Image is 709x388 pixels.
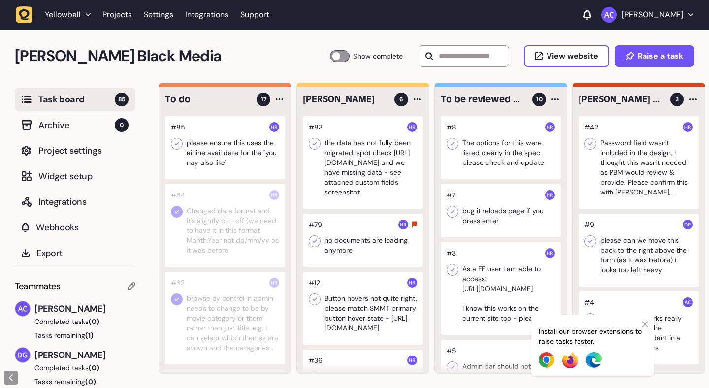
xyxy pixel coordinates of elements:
span: Project settings [38,144,129,158]
img: Ameet Chohan [15,301,30,316]
h2: Penny Black Media [15,44,330,68]
button: Archive0 [15,113,135,137]
img: Harry Robinson [545,248,555,258]
h4: To be reviewed by Yellowball [441,93,525,106]
img: Firefox Extension [562,352,578,368]
img: Harry Robinson [398,220,408,229]
p: [PERSON_NAME] [622,10,683,20]
span: View website [547,52,598,60]
button: Integrations [15,190,135,214]
button: Tasks remaining(1) [15,330,135,340]
img: Harry Robinson [545,122,555,132]
span: Archive [38,118,115,132]
span: 10 [536,95,543,104]
img: Ameet Chohan [601,7,617,23]
button: [PERSON_NAME] [601,7,693,23]
img: Ameet Chohan [683,297,693,307]
img: Harry Robinson [269,190,279,200]
img: Harry Robinson [683,122,693,132]
button: Export [15,241,135,265]
img: Harry Robinson [407,356,417,365]
span: 85 [115,93,129,106]
button: Project settings [15,139,135,162]
button: View website [524,45,609,67]
button: Task board85 [15,88,135,111]
img: Harry Robinson [407,278,417,288]
img: Harry Robinson [269,122,279,132]
img: Chrome Extension [539,352,554,368]
button: Tasks remaining(0) [15,377,135,387]
button: Completed tasks(0) [15,317,128,326]
span: Yellowball [45,10,81,20]
h4: Harry [303,93,387,106]
span: 17 [261,95,266,104]
span: (0) [89,317,99,326]
span: Widget setup [38,169,129,183]
button: Webhooks [15,216,135,239]
span: Webhooks [36,221,129,234]
button: Yellowball [16,6,97,24]
span: [PERSON_NAME] [34,302,135,316]
a: Settings [144,6,173,24]
h4: Ameet / Dan [579,93,663,106]
span: 0 [115,118,129,132]
span: Raise a task [638,52,683,60]
h4: To do [165,93,250,106]
span: Show complete [354,50,403,62]
span: 6 [399,95,403,104]
span: 3 [676,95,679,104]
iframe: LiveChat chat widget [663,342,704,383]
img: Harry Robinson [407,122,417,132]
img: David Groombridge [15,348,30,362]
span: (0) [89,363,99,372]
span: Task board [38,93,115,106]
span: Teammates [15,279,61,293]
span: Integrations [38,195,129,209]
a: Integrations [185,6,228,24]
img: Edge Extension [586,352,602,368]
span: (1) [85,331,94,340]
img: Harry Robinson [269,278,279,288]
a: Support [240,10,269,20]
span: [PERSON_NAME] [34,348,135,362]
span: (0) [85,377,96,386]
p: Install our browser extensions to raise tasks faster. [539,326,646,346]
a: Projects [102,6,132,24]
button: Raise a task [615,45,694,67]
button: Completed tasks(0) [15,363,128,373]
img: Harry Robinson [545,190,555,200]
img: Dan Pearson [683,220,693,229]
button: Widget setup [15,164,135,188]
span: Export [36,246,129,260]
